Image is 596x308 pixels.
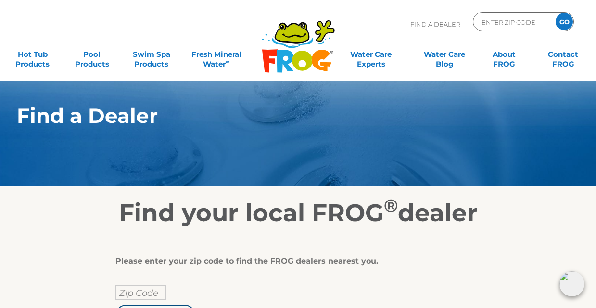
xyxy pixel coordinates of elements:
a: ContactFROG [540,45,586,64]
a: Water CareExperts [333,45,408,64]
a: Swim SpaProducts [128,45,175,64]
a: Fresh MineralWater∞ [188,45,245,64]
h2: Find your local FROG dealer [2,199,594,228]
a: Water CareBlog [421,45,468,64]
input: GO [556,13,573,30]
img: openIcon [559,271,584,296]
a: Hot TubProducts [10,45,56,64]
sup: ® [384,195,398,216]
a: AboutFROG [481,45,527,64]
p: Find A Dealer [410,12,460,36]
h1: Find a Dealer [17,104,535,127]
a: PoolProducts [69,45,115,64]
div: Please enter your zip code to find the FROG dealers nearest you. [115,256,474,266]
sup: ∞ [226,58,229,65]
input: Zip Code Form [481,15,545,29]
